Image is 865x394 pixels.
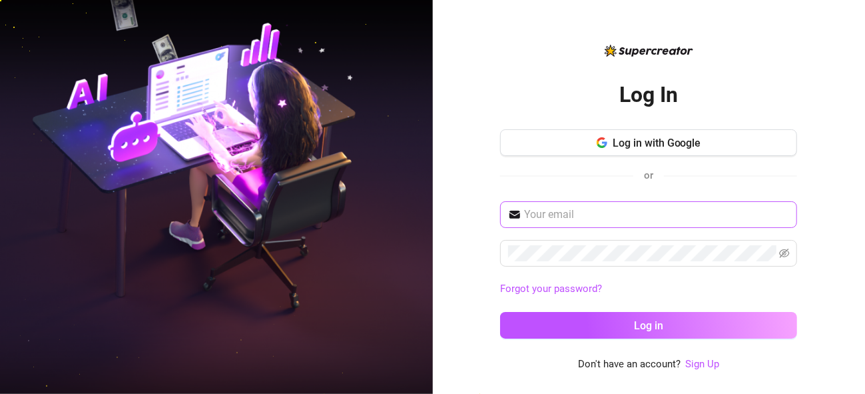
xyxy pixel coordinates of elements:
button: Log in [500,312,797,339]
img: logo-BBDzfeDw.svg [605,45,693,57]
button: Log in with Google [500,129,797,156]
input: Your email [524,207,789,223]
a: Sign Up [686,358,720,370]
span: Don't have an account? [578,357,681,373]
a: Forgot your password? [500,283,602,295]
span: or [644,169,653,181]
span: eye-invisible [779,248,790,259]
a: Forgot your password? [500,281,797,297]
a: Sign Up [686,357,720,373]
span: Log in [634,319,663,332]
h2: Log In [619,81,678,109]
span: Log in with Google [613,137,701,149]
